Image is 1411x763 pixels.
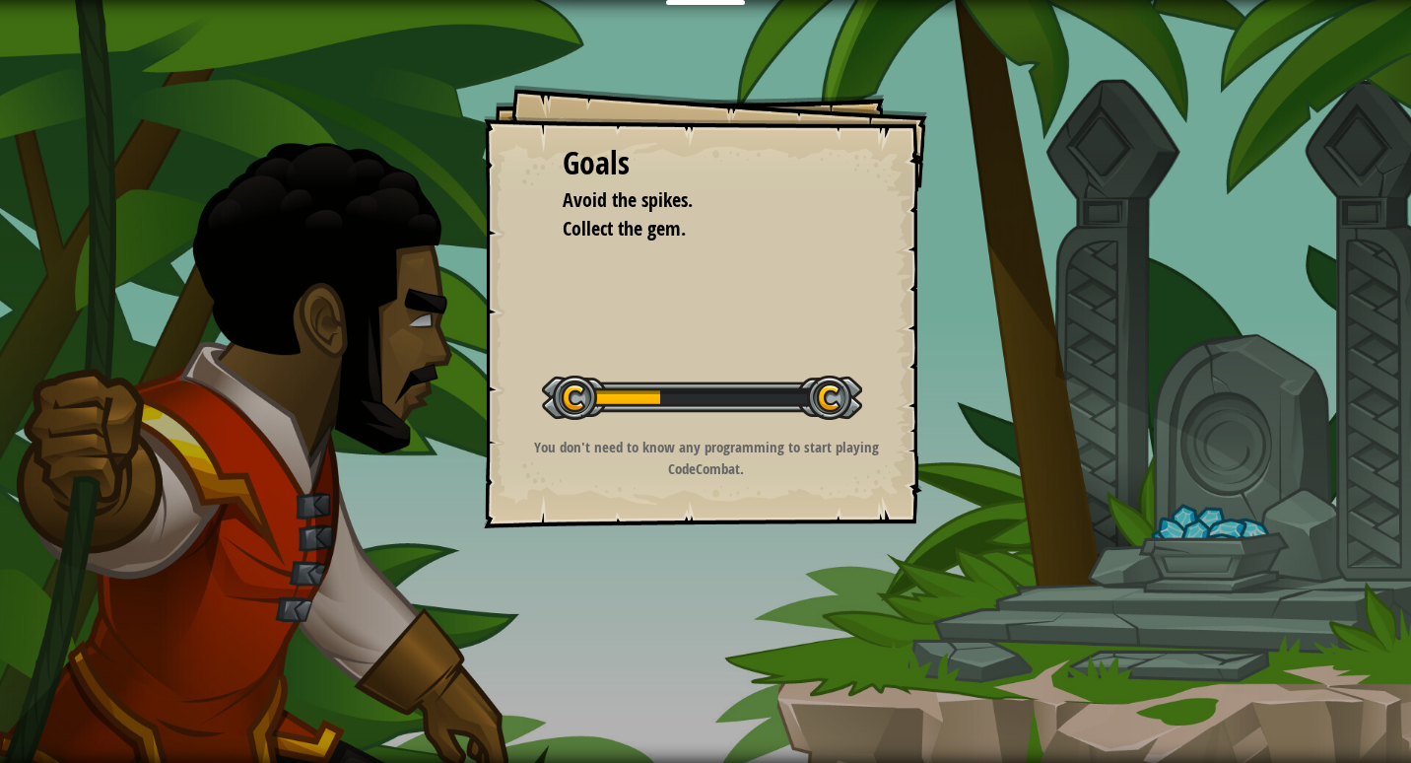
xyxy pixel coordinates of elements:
p: You don't need to know any programming to start playing CodeCombat. [508,437,904,479]
li: Collect the gem. [538,215,843,243]
div: Goals [563,141,848,186]
span: Avoid the spikes. [563,186,693,213]
li: Avoid the spikes. [538,186,843,215]
span: Collect the gem. [563,215,686,242]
